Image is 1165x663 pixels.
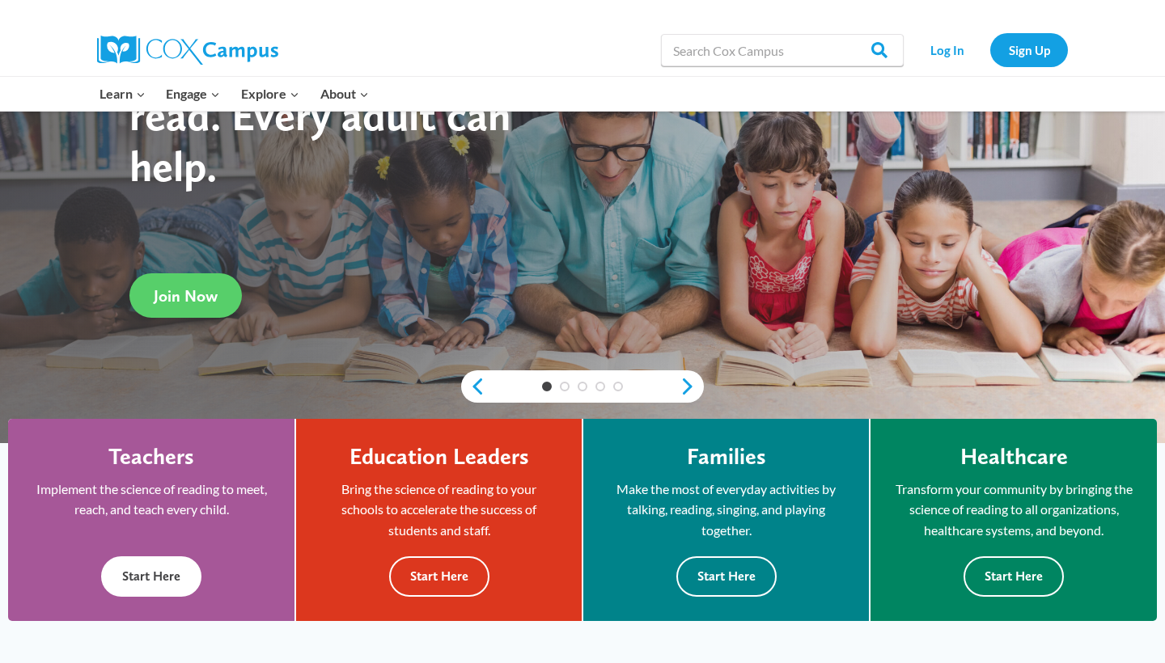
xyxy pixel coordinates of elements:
p: Implement the science of reading to meet, reach, and teach every child. [32,479,270,520]
a: 1 [542,382,552,391]
p: Transform your community by bringing the science of reading to all organizations, healthcare syst... [895,479,1133,541]
a: Healthcare Transform your community by bringing the science of reading to all organizations, heal... [871,419,1157,621]
span: Join Now [154,286,218,306]
img: Cox Campus [97,36,278,65]
h4: Education Leaders [349,443,529,471]
button: Start Here [676,556,777,596]
a: 4 [595,382,605,391]
h4: Families [687,443,766,471]
nav: Primary Navigation [89,77,379,111]
button: Child menu of Engage [156,77,231,111]
a: Log In [912,33,982,66]
button: Start Here [389,556,489,596]
button: Child menu of About [310,77,379,111]
a: Education Leaders Bring the science of reading to your schools to accelerate the success of stude... [296,419,582,621]
h4: Healthcare [960,443,1068,471]
a: 3 [578,382,587,391]
button: Child menu of Explore [231,77,310,111]
button: Start Here [101,556,201,596]
div: content slider buttons [461,370,704,403]
h4: Teachers [108,443,194,471]
a: previous [461,377,485,396]
nav: Secondary Navigation [912,33,1068,66]
a: Sign Up [990,33,1068,66]
a: next [680,377,704,396]
a: 2 [560,382,570,391]
a: Teachers Implement the science of reading to meet, reach, and teach every child. Start Here [8,419,294,621]
a: Families Make the most of everyday activities by talking, reading, singing, and playing together.... [583,419,869,621]
p: Bring the science of reading to your schools to accelerate the success of students and staff. [320,479,557,541]
strong: Every child deserves to read. Every adult can help. [129,37,547,192]
p: Make the most of everyday activities by talking, reading, singing, and playing together. [608,479,845,541]
input: Search Cox Campus [661,34,904,66]
a: Join Now [129,273,242,318]
a: 5 [613,382,623,391]
button: Start Here [964,556,1064,596]
button: Child menu of Learn [89,77,156,111]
